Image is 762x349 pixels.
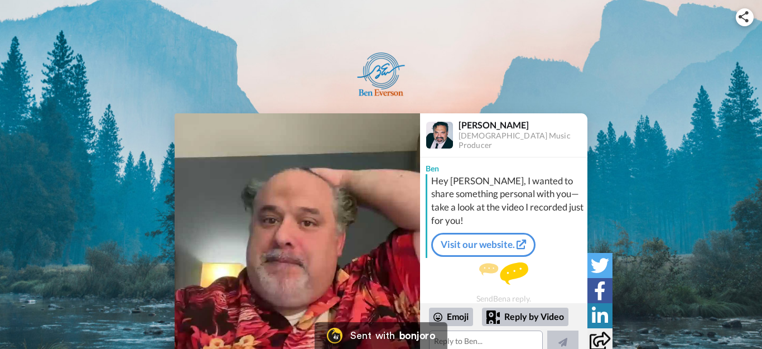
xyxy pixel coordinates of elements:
[420,157,587,174] div: Ben
[482,308,568,327] div: Reply by Video
[315,322,447,349] a: Bonjoro LogoSent withbonjoro
[426,122,453,149] img: Profile Image
[431,174,585,228] div: Hey [PERSON_NAME], I wanted to share something personal with you—take a look at the video I recor...
[739,11,749,22] img: ic_share.svg
[486,310,500,324] div: Reply by Video
[429,308,473,326] div: Emoji
[350,331,395,341] div: Sent with
[459,131,587,150] div: [DEMOGRAPHIC_DATA] Music Producer
[327,328,343,343] img: Bonjoro Logo
[420,262,587,303] div: Send Ben a reply.
[479,262,528,285] img: message.svg
[356,52,406,97] img: logo
[431,233,536,256] a: Visit our website.
[399,331,435,341] div: bonjoro
[459,119,587,130] div: [PERSON_NAME]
